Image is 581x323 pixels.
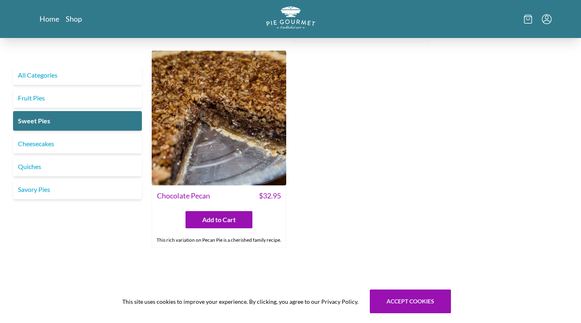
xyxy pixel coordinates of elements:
[152,51,286,185] img: Chocolate Pecan
[370,290,451,313] button: Accept cookies
[13,88,142,108] a: Fruit Pies
[266,7,315,31] a: Logo
[152,233,286,247] div: This rich variation on Pecan Pie is a cherished family recipe.
[13,134,142,154] a: Cheesecakes
[66,14,82,24] a: Shop
[13,180,142,199] a: Savory Pies
[122,297,358,306] span: This site uses cookies to improve your experience. By clicking, you agree to our Privacy Policy.
[157,190,210,201] span: Chocolate Pecan
[266,7,315,29] img: logo
[186,211,252,228] button: Add to Cart
[259,190,281,201] span: $ 32.95
[13,111,142,131] a: Sweet Pies
[202,215,236,225] span: Add to Cart
[542,14,552,24] button: Menu
[13,65,142,85] a: All Categories
[40,14,59,24] a: Home
[13,157,142,176] a: Quiches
